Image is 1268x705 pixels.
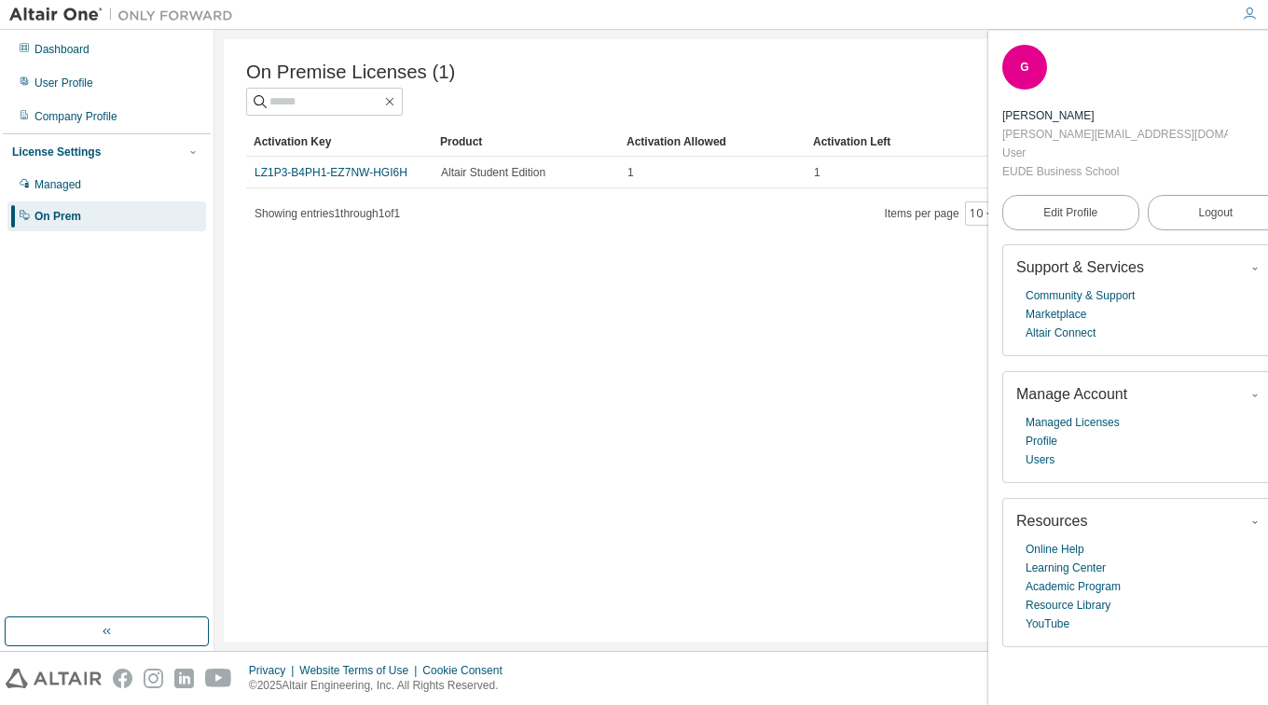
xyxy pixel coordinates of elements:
a: Academic Program [1026,577,1121,596]
div: User Profile [34,76,93,90]
a: Edit Profile [1002,195,1139,230]
span: Logout [1198,203,1233,222]
div: License Settings [12,145,101,159]
button: 10 [970,206,995,221]
a: Managed Licenses [1026,413,1120,432]
img: facebook.svg [113,669,132,688]
div: Website Terms of Use [299,663,422,678]
a: Community & Support [1026,286,1135,305]
a: LZ1P3-B4PH1-EZ7NW-HGI6H [255,166,407,179]
span: On Premise Licenses (1) [246,62,455,83]
img: instagram.svg [144,669,163,688]
img: youtube.svg [205,669,232,688]
img: altair_logo.svg [6,669,102,688]
p: © 2025 Altair Engineering, Inc. All Rights Reserved. [249,678,514,694]
div: Product [440,127,612,157]
div: User [1002,144,1228,162]
div: [PERSON_NAME][EMAIL_ADDRESS][DOMAIN_NAME] [1002,125,1228,144]
div: Guillermo Villalba [1002,106,1228,125]
a: Users [1026,450,1054,469]
span: Support & Services [1016,259,1144,275]
span: Manage Account [1016,386,1127,402]
a: Profile [1026,432,1057,450]
div: Activation Key [254,127,425,157]
span: Altair Student Edition [441,165,545,180]
div: Activation Allowed [627,127,798,157]
div: EUDE Business School [1002,162,1228,181]
img: linkedin.svg [174,669,194,688]
a: Altair Connect [1026,324,1096,342]
div: Privacy [249,663,299,678]
div: Cookie Consent [422,663,513,678]
img: Altair One [9,6,242,24]
a: YouTube [1026,615,1069,633]
div: Managed [34,177,81,192]
span: 1 [627,165,634,180]
span: Items per page [885,201,999,226]
span: Edit Profile [1043,205,1097,220]
a: Learning Center [1026,559,1106,577]
div: Activation Left [813,127,985,157]
span: 1 [814,165,820,180]
a: Resource Library [1026,596,1110,615]
a: Online Help [1026,540,1084,559]
div: On Prem [34,209,81,224]
span: Showing entries 1 through 1 of 1 [255,207,400,220]
a: Marketplace [1026,305,1086,324]
span: G [1020,61,1028,74]
div: Dashboard [34,42,90,57]
span: Resources [1016,513,1087,529]
div: Company Profile [34,109,117,124]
